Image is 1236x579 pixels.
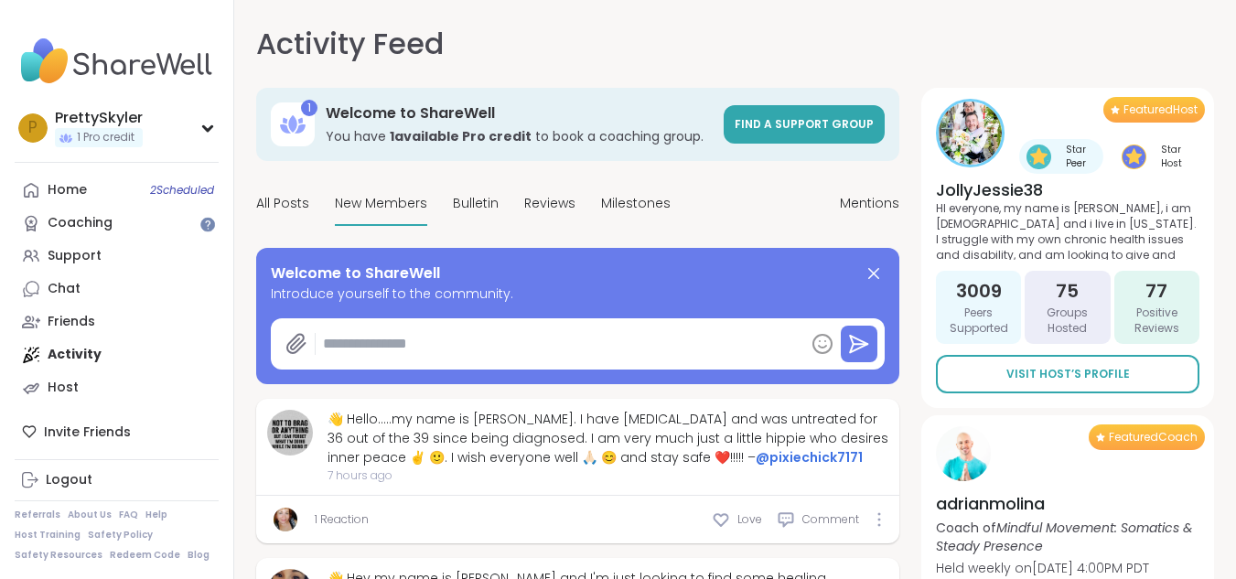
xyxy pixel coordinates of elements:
img: adrianmolina [936,426,991,481]
span: Positive Reviews [1122,306,1192,337]
img: ShareWell Nav Logo [15,29,219,93]
h4: adrianmolina [936,492,1199,515]
span: Welcome to ShareWell [271,263,440,284]
div: Friends [48,313,95,331]
i: Mindful Movement: Somatics & Steady Presence [936,519,1193,555]
div: Support [48,247,102,265]
a: @pixiechick7171 [756,448,863,466]
img: JollyJessie38 [939,102,1002,165]
a: Host [15,371,219,404]
div: 1 [301,100,317,116]
h4: JollyJessie38 [936,178,1199,201]
a: Logout [15,464,219,497]
a: About Us [68,509,112,521]
a: Host Training [15,529,81,541]
span: 2 Scheduled [150,183,214,198]
p: HI everyone, my name is [PERSON_NAME], i am [DEMOGRAPHIC_DATA] and i live in [US_STATE]. I strugg... [936,201,1199,260]
h3: You have to book a coaching group. [326,127,713,145]
span: 1 Pro credit [77,130,134,145]
a: Redeem Code [110,549,180,562]
span: Reviews [524,194,575,213]
a: Blog [188,549,210,562]
span: Milestones [601,194,671,213]
div: Coaching [48,214,113,232]
img: Star Host [1122,145,1146,169]
h1: Activity Feed [256,22,444,66]
span: 75 [1056,278,1079,304]
span: Peers Supported [943,306,1014,337]
div: 👋 Hello.....my name is [PERSON_NAME]. I have [MEDICAL_DATA] and was untreated for 36 out of the 3... [328,410,888,467]
p: Coach of [936,519,1199,555]
span: All Posts [256,194,309,213]
div: Invite Friends [15,415,219,448]
div: Chat [48,280,81,298]
a: 1 Reaction [315,511,369,528]
a: Help [145,509,167,521]
b: 1 available Pro credit [390,127,532,145]
a: Friends [15,306,219,338]
span: Bulletin [453,194,499,213]
span: Love [737,511,762,528]
span: Comment [802,511,859,528]
a: Safety Resources [15,549,102,562]
p: Held weekly on [DATE] 4:00PM PDT [936,559,1199,577]
img: Mon1 [274,508,297,531]
a: Find a support group [724,105,885,144]
a: Chat [15,273,219,306]
div: Logout [46,471,92,489]
iframe: Spotlight [200,217,215,231]
span: Star Peer [1055,143,1096,170]
span: 3009 [956,278,1002,304]
div: PrettySkyler [55,108,143,128]
span: Introduce yourself to the community. [271,284,885,304]
img: pixiechick7171 [267,410,313,456]
span: Featured Host [1123,102,1198,117]
div: Host [48,379,79,397]
a: Safety Policy [88,529,153,541]
span: 77 [1145,278,1167,304]
span: P [28,116,38,140]
span: Featured Coach [1109,430,1198,445]
span: 7 hours ago [328,467,888,484]
span: Mentions [840,194,899,213]
span: Groups Hosted [1032,306,1102,337]
a: Home2Scheduled [15,174,219,207]
a: Referrals [15,509,60,521]
div: Home [48,181,87,199]
span: New Members [335,194,427,213]
span: Star Host [1150,143,1192,170]
a: FAQ [119,509,138,521]
span: Visit Host’s Profile [1006,366,1130,382]
span: Find a support group [735,116,874,132]
img: Star Peer [1026,145,1051,169]
h3: Welcome to ShareWell [326,103,713,123]
a: Support [15,240,219,273]
a: Visit Host’s Profile [936,355,1199,393]
a: Coaching [15,207,219,240]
